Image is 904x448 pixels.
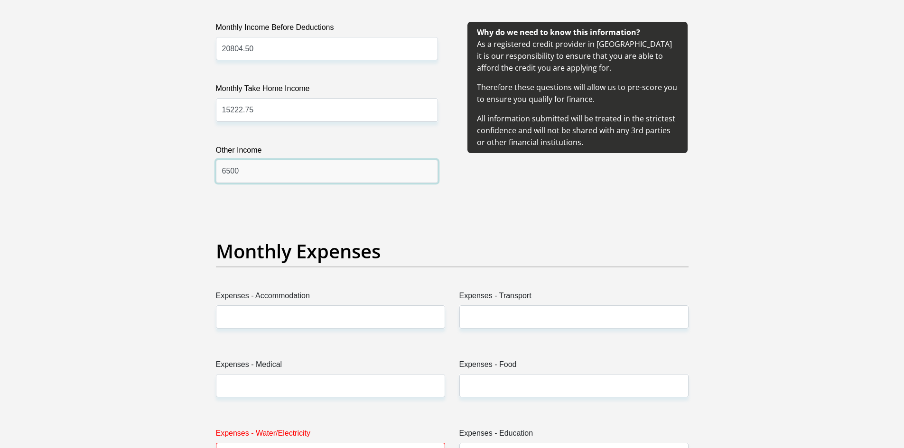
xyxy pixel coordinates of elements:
[459,305,689,329] input: Expenses - Transport
[216,240,689,263] h2: Monthly Expenses
[216,22,438,37] label: Monthly Income Before Deductions
[459,374,689,397] input: Expenses - Food
[216,98,438,121] input: Monthly Take Home Income
[477,27,640,37] b: Why do we need to know this information?
[216,359,445,374] label: Expenses - Medical
[216,83,438,98] label: Monthly Take Home Income
[216,160,438,183] input: Other Income
[216,305,445,329] input: Expenses - Accommodation
[216,145,438,160] label: Other Income
[459,359,689,374] label: Expenses - Food
[216,37,438,60] input: Monthly Income Before Deductions
[459,428,689,443] label: Expenses - Education
[477,27,677,147] span: As a registered credit provider in [GEOGRAPHIC_DATA] it is our responsibility to ensure that you ...
[216,290,445,305] label: Expenses - Accommodation
[459,290,689,305] label: Expenses - Transport
[216,374,445,397] input: Expenses - Medical
[216,428,445,443] label: Expenses - Water/Electricity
